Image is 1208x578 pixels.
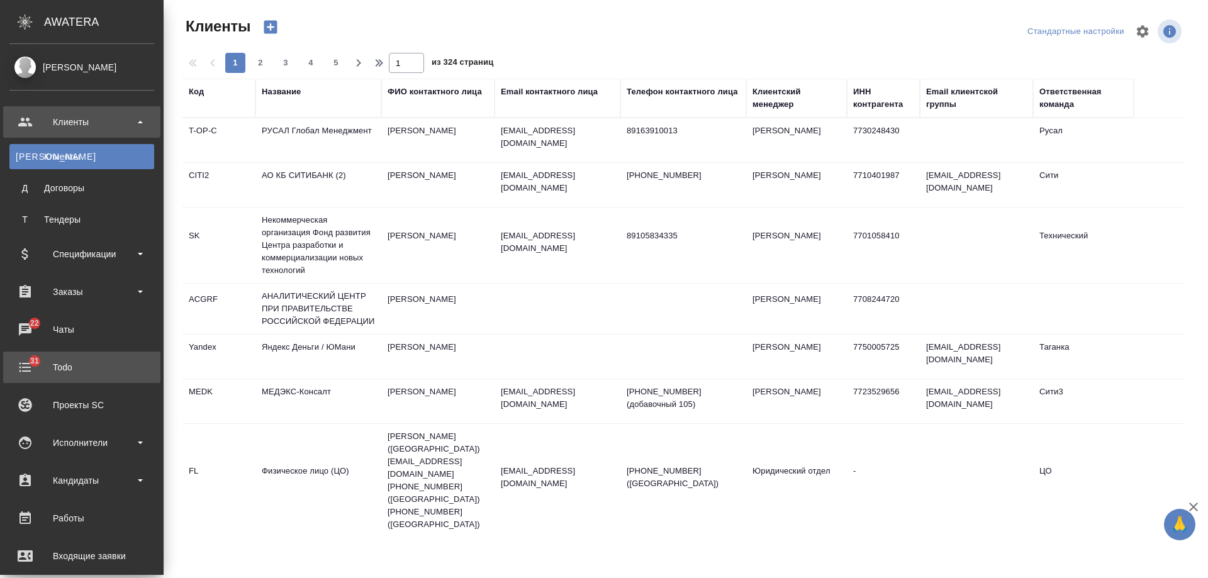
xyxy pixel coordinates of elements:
[1033,118,1134,162] td: Русал
[1033,223,1134,267] td: Технический
[9,282,154,301] div: Заказы
[9,396,154,414] div: Проекты SC
[746,118,847,162] td: [PERSON_NAME]
[9,207,154,232] a: ТТендеры
[847,223,920,267] td: 7701058410
[627,86,738,98] div: Телефон контактного лица
[255,118,381,162] td: РУСАЛ Глобал Менеджмент
[255,163,381,207] td: АО КБ СИТИБАНК (2)
[262,86,301,98] div: Название
[182,335,255,379] td: Yandex
[501,465,614,490] p: [EMAIL_ADDRESS][DOMAIN_NAME]
[9,320,154,339] div: Чаты
[746,163,847,207] td: [PERSON_NAME]
[920,335,1033,379] td: [EMAIL_ADDRESS][DOMAIN_NAME]
[16,182,148,194] div: Договоры
[250,57,271,69] span: 2
[9,60,154,74] div: [PERSON_NAME]
[9,471,154,490] div: Кандидаты
[381,118,495,162] td: [PERSON_NAME]
[746,379,847,423] td: [PERSON_NAME]
[381,223,495,267] td: [PERSON_NAME]
[1033,459,1134,503] td: ЦО
[847,379,920,423] td: 7723529656
[182,223,255,267] td: SK
[847,459,920,503] td: -
[926,86,1027,111] div: Email клиентской группы
[1039,86,1127,111] div: Ответственная команда
[255,208,381,283] td: Некоммерческая организация Фонд развития Центра разработки и коммерциализации новых технологий
[746,335,847,379] td: [PERSON_NAME]
[9,144,154,169] a: [PERSON_NAME]Клиенты
[627,386,740,411] p: [PHONE_NUMBER] (добавочный 105)
[3,314,160,345] a: 22Чаты
[9,175,154,201] a: ДДоговоры
[501,125,614,150] p: [EMAIL_ADDRESS][DOMAIN_NAME]
[301,57,321,69] span: 4
[3,352,160,383] a: 31Todo
[1033,163,1134,207] td: Сити
[276,57,296,69] span: 3
[627,465,740,490] p: [PHONE_NUMBER] ([GEOGRAPHIC_DATA])
[432,55,493,73] span: из 324 страниц
[627,169,740,182] p: [PHONE_NUMBER]
[182,459,255,503] td: FL
[189,86,204,98] div: Код
[1033,379,1134,423] td: Сити3
[301,53,321,73] button: 4
[853,86,914,111] div: ИНН контрагента
[752,86,841,111] div: Клиентский менеджер
[255,459,381,503] td: Физическое лицо (ЦО)
[9,113,154,131] div: Клиенты
[746,287,847,331] td: [PERSON_NAME]
[501,386,614,411] p: [EMAIL_ADDRESS][DOMAIN_NAME]
[381,379,495,423] td: [PERSON_NAME]
[9,358,154,377] div: Todo
[9,245,154,264] div: Спецификации
[255,16,286,38] button: Создать
[381,335,495,379] td: [PERSON_NAME]
[1164,509,1195,540] button: 🙏
[847,335,920,379] td: 7750005725
[627,125,740,137] p: 89163910013
[746,223,847,267] td: [PERSON_NAME]
[3,389,160,421] a: Проекты SC
[3,503,160,534] a: Работы
[1033,335,1134,379] td: Таганка
[847,118,920,162] td: 7730248430
[9,433,154,452] div: Исполнители
[182,163,255,207] td: CITI2
[255,335,381,379] td: Яндекс Деньги / ЮМани
[255,379,381,423] td: МЕДЭКС-Консалт
[250,53,271,73] button: 2
[501,230,614,255] p: [EMAIL_ADDRESS][DOMAIN_NAME]
[1169,511,1190,538] span: 🙏
[16,213,148,226] div: Тендеры
[182,287,255,331] td: ACGRF
[501,86,598,98] div: Email контактного лица
[16,150,148,163] div: Клиенты
[23,355,47,367] span: 31
[1127,16,1158,47] span: Настроить таблицу
[381,287,495,331] td: [PERSON_NAME]
[920,163,1033,207] td: [EMAIL_ADDRESS][DOMAIN_NAME]
[326,53,346,73] button: 5
[9,509,154,528] div: Работы
[381,424,495,537] td: [PERSON_NAME] ([GEOGRAPHIC_DATA]) [EMAIL_ADDRESS][DOMAIN_NAME] [PHONE_NUMBER] ([GEOGRAPHIC_DATA])...
[182,118,255,162] td: T-OP-C
[1158,19,1184,43] span: Посмотреть информацию
[182,379,255,423] td: MEDK
[746,459,847,503] td: Юридический отдел
[276,53,296,73] button: 3
[920,379,1033,423] td: [EMAIL_ADDRESS][DOMAIN_NAME]
[3,540,160,572] a: Входящие заявки
[44,9,164,35] div: AWATERA
[388,86,482,98] div: ФИО контактного лица
[23,317,47,330] span: 22
[381,163,495,207] td: [PERSON_NAME]
[847,287,920,331] td: 7708244720
[1024,22,1127,42] div: split button
[9,547,154,565] div: Входящие заявки
[255,284,381,334] td: АНАЛИТИЧЕСКИЙ ЦЕНТР ПРИ ПРАВИТЕЛЬСТВЕ РОССИЙСКОЙ ФЕДЕРАЦИИ
[501,169,614,194] p: [EMAIL_ADDRESS][DOMAIN_NAME]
